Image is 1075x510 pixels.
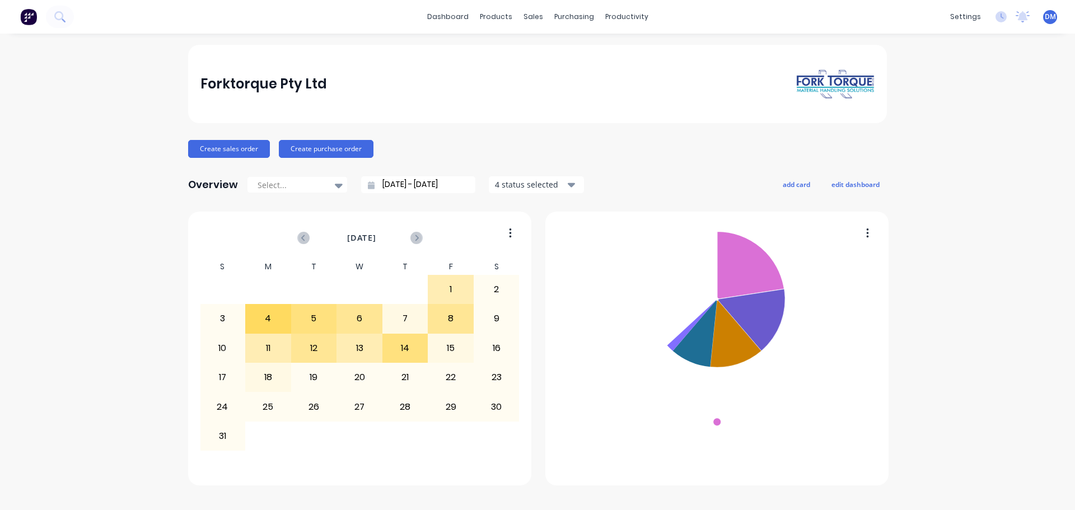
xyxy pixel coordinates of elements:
[428,305,473,333] div: 8
[428,392,473,420] div: 29
[347,232,376,244] span: [DATE]
[337,334,382,362] div: 13
[246,363,291,391] div: 18
[292,305,336,333] div: 5
[824,177,887,191] button: edit dashboard
[474,8,518,25] div: products
[188,140,270,158] button: Create sales order
[200,305,245,333] div: 3
[200,73,327,95] div: Forktorque Pty Ltd
[474,363,519,391] div: 23
[292,363,336,391] div: 19
[474,275,519,303] div: 2
[489,176,584,193] button: 4 status selected
[337,363,382,391] div: 20
[383,334,428,362] div: 14
[474,259,520,275] div: S
[291,259,337,275] div: T
[246,305,291,333] div: 4
[246,392,291,420] div: 25
[20,8,37,25] img: Factory
[200,334,245,362] div: 10
[292,392,336,420] div: 26
[337,392,382,420] div: 27
[428,334,473,362] div: 15
[422,8,474,25] a: dashboard
[796,69,875,100] img: Forktorque Pty Ltd
[474,305,519,333] div: 9
[188,174,238,196] div: Overview
[428,363,473,391] div: 22
[945,8,987,25] div: settings
[382,259,428,275] div: T
[336,259,382,275] div: W
[200,363,245,391] div: 17
[246,334,291,362] div: 11
[292,334,336,362] div: 12
[200,422,245,450] div: 31
[383,363,428,391] div: 21
[549,8,600,25] div: purchasing
[428,275,473,303] div: 1
[474,392,519,420] div: 30
[200,392,245,420] div: 24
[383,392,428,420] div: 28
[518,8,549,25] div: sales
[245,259,291,275] div: M
[383,305,428,333] div: 7
[200,259,246,275] div: S
[279,140,373,158] button: Create purchase order
[775,177,817,191] button: add card
[1045,12,1056,22] span: DM
[474,334,519,362] div: 16
[337,305,382,333] div: 6
[600,8,654,25] div: productivity
[495,179,565,190] div: 4 status selected
[428,259,474,275] div: F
